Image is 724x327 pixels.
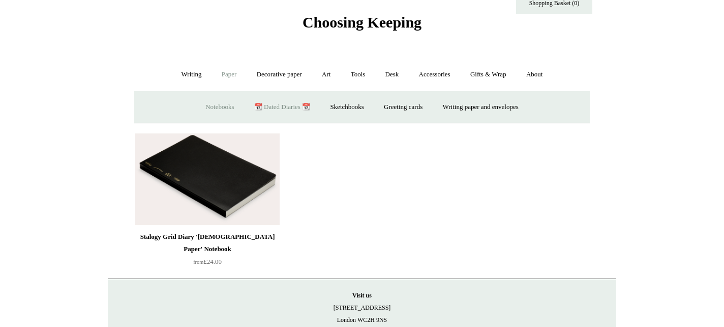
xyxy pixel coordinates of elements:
a: About [517,61,552,88]
a: Decorative paper [248,61,311,88]
a: Writing [172,61,211,88]
a: Stalogy Grid Diary 'Bible Paper' Notebook Stalogy Grid Diary 'Bible Paper' Notebook [135,133,280,225]
span: £24.00 [193,258,222,265]
div: Stalogy Grid Diary '[DEMOGRAPHIC_DATA] Paper' Notebook [138,231,277,255]
a: Accessories [410,61,460,88]
a: Desk [376,61,408,88]
a: Sketchbooks [321,94,373,121]
a: Tools [342,61,375,88]
a: Art [313,61,340,88]
a: Stalogy Grid Diary '[DEMOGRAPHIC_DATA] Paper' Notebook from£24.00 [135,231,280,272]
a: Notebooks [196,94,243,121]
img: Stalogy Grid Diary 'Bible Paper' Notebook [135,133,280,225]
a: Writing paper and envelopes [434,94,528,121]
a: Paper [213,61,246,88]
span: from [193,259,203,265]
a: Gifts & Wrap [461,61,516,88]
span: Choosing Keeping [303,14,421,31]
strong: Visit us [352,292,372,299]
a: Greeting cards [375,94,432,121]
a: 📆 Dated Diaries 📆 [245,94,319,121]
a: Choosing Keeping [303,22,421,29]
